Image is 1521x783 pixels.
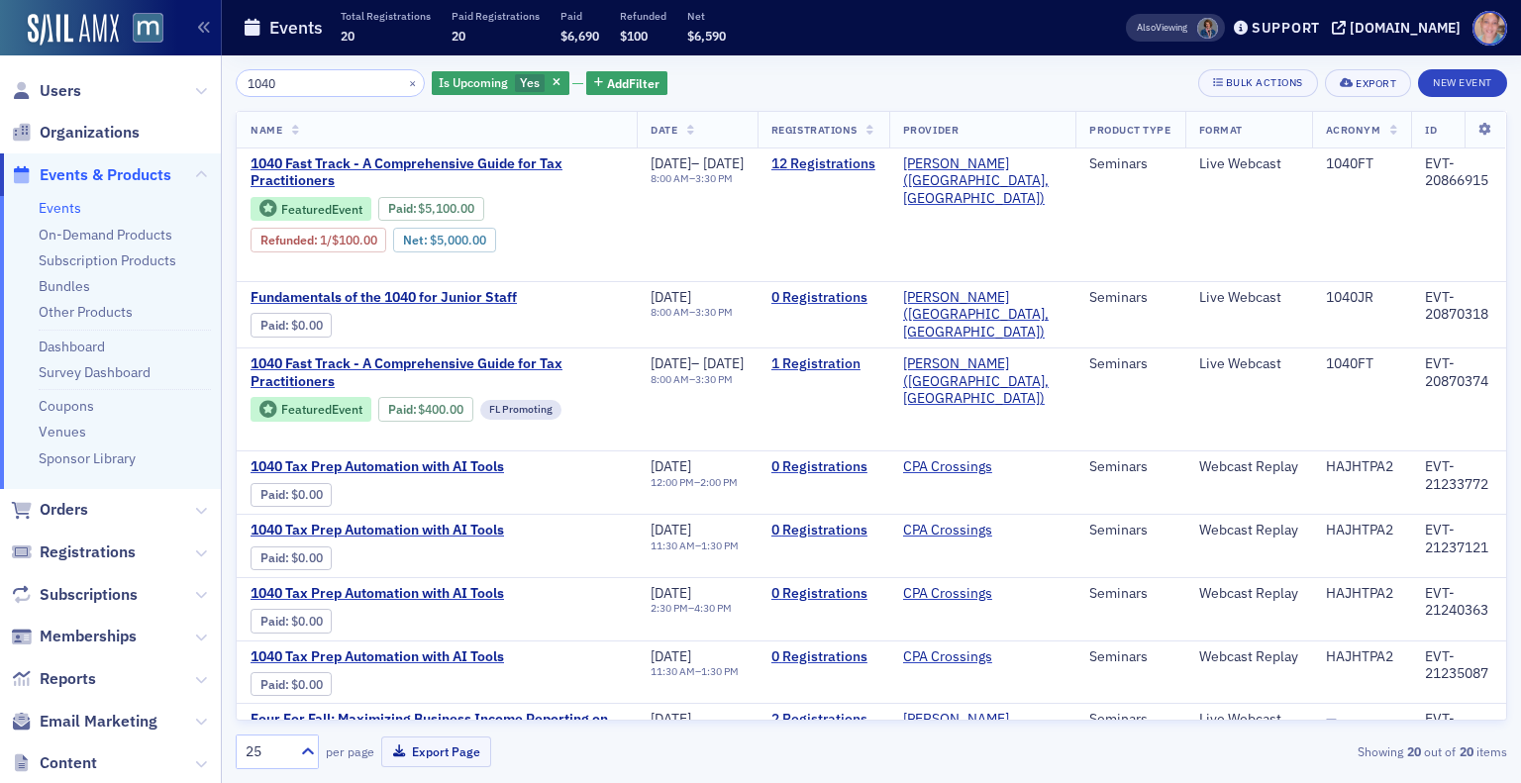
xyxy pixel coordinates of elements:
[1089,458,1170,476] div: Seminars
[620,28,648,44] span: $100
[39,423,86,440] a: Venues
[341,9,431,23] p: Total Registrations
[1425,355,1492,390] div: EVT-20870374
[40,80,81,102] span: Users
[452,28,465,44] span: 20
[1326,710,1337,728] span: —
[291,487,323,502] span: $0.00
[700,475,738,489] time: 2:00 PM
[903,123,959,137] span: Provider
[291,677,323,692] span: $0.00
[28,14,119,46] img: SailAMX
[586,71,667,96] button: AddFilter
[251,522,583,539] a: 1040 Tax Prep Automation with AI Tools
[560,9,599,23] p: Paid
[378,197,484,221] div: Paid: 17 - $510000
[418,402,463,417] span: $400.00
[432,71,569,96] div: Yes
[903,155,1062,208] span: Werner-Rocca (Flourtown, PA)
[651,172,744,185] div: –
[694,601,732,615] time: 4:30 PM
[771,289,875,307] a: 0 Registrations
[11,499,88,521] a: Orders
[251,546,332,570] div: Paid: 0 - $0
[251,355,623,390] span: 1040 Fast Track - A Comprehensive Guide for Tax Practitioners
[40,668,96,690] span: Reports
[39,338,105,355] a: Dashboard
[903,648,1028,666] span: CPA Crossings
[480,400,561,420] div: FL Promoting
[251,289,583,307] span: Fundamentals of the 1040 for Junior Staff
[1350,19,1461,37] div: [DOMAIN_NAME]
[1089,123,1170,137] span: Product Type
[291,318,323,333] span: $0.00
[260,487,285,502] a: Paid
[1418,69,1507,97] button: New Event
[1472,11,1507,46] span: Profile
[251,672,332,696] div: Paid: 0 - $0
[393,228,495,251] div: Net: $500000
[1198,69,1318,97] button: Bulk Actions
[251,458,583,476] span: 1040 Tax Prep Automation with AI Tools
[651,710,691,728] span: [DATE]
[11,668,96,690] a: Reports
[651,354,691,372] span: [DATE]
[1326,155,1398,173] div: 1040FT
[1326,648,1398,666] div: HAJHTPA2
[651,664,695,678] time: 11:30 AM
[1425,155,1492,190] div: EVT-20866915
[903,648,992,666] a: CPA Crossings
[703,154,744,172] span: [DATE]
[651,521,691,538] span: [DATE]
[40,122,140,144] span: Organizations
[695,305,733,319] time: 3:30 PM
[133,13,163,44] img: SailAMX
[251,483,332,507] div: Paid: 0 - $0
[701,664,739,678] time: 1:30 PM
[1326,289,1398,307] div: 1040JR
[1199,648,1298,666] div: Webcast Replay
[1332,21,1468,35] button: [DOMAIN_NAME]
[119,13,163,47] a: View Homepage
[651,475,694,489] time: 12:00 PM
[651,601,688,615] time: 2:30 PM
[341,28,355,44] span: 20
[251,313,332,337] div: Paid: 0 - $0
[1326,522,1398,539] div: HAJHTPA2
[651,373,744,386] div: –
[1326,355,1398,373] div: 1040FT
[771,355,875,373] a: 1 Registration
[251,609,332,633] div: Paid: 0 - $0
[1199,585,1298,603] div: Webcast Replay
[903,522,1028,539] span: CPA Crossings
[903,585,1028,603] span: CPA Crossings
[1089,711,1170,729] div: Seminars
[1226,77,1303,88] div: Bulk Actions
[251,585,583,603] span: 1040 Tax Prep Automation with AI Tools
[260,487,291,502] span: :
[1089,585,1170,603] div: Seminars
[651,355,744,373] div: –
[903,522,992,539] a: CPA Crossings
[39,449,136,467] a: Sponsor Library
[607,74,659,92] span: Add Filter
[687,28,726,44] span: $6,590
[388,402,413,417] a: Paid
[404,73,422,91] button: ×
[11,711,157,733] a: Email Marketing
[771,155,875,173] a: 12 Registrations
[1326,123,1381,137] span: Acronym
[651,123,677,137] span: Date
[260,677,291,692] span: :
[1089,289,1170,307] div: Seminars
[520,74,540,90] span: Yes
[651,155,744,173] div: –
[40,711,157,733] span: Email Marketing
[39,363,151,381] a: Survey Dashboard
[687,9,726,23] p: Net
[388,402,419,417] span: :
[1403,742,1424,760] strong: 20
[1325,69,1411,97] button: Export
